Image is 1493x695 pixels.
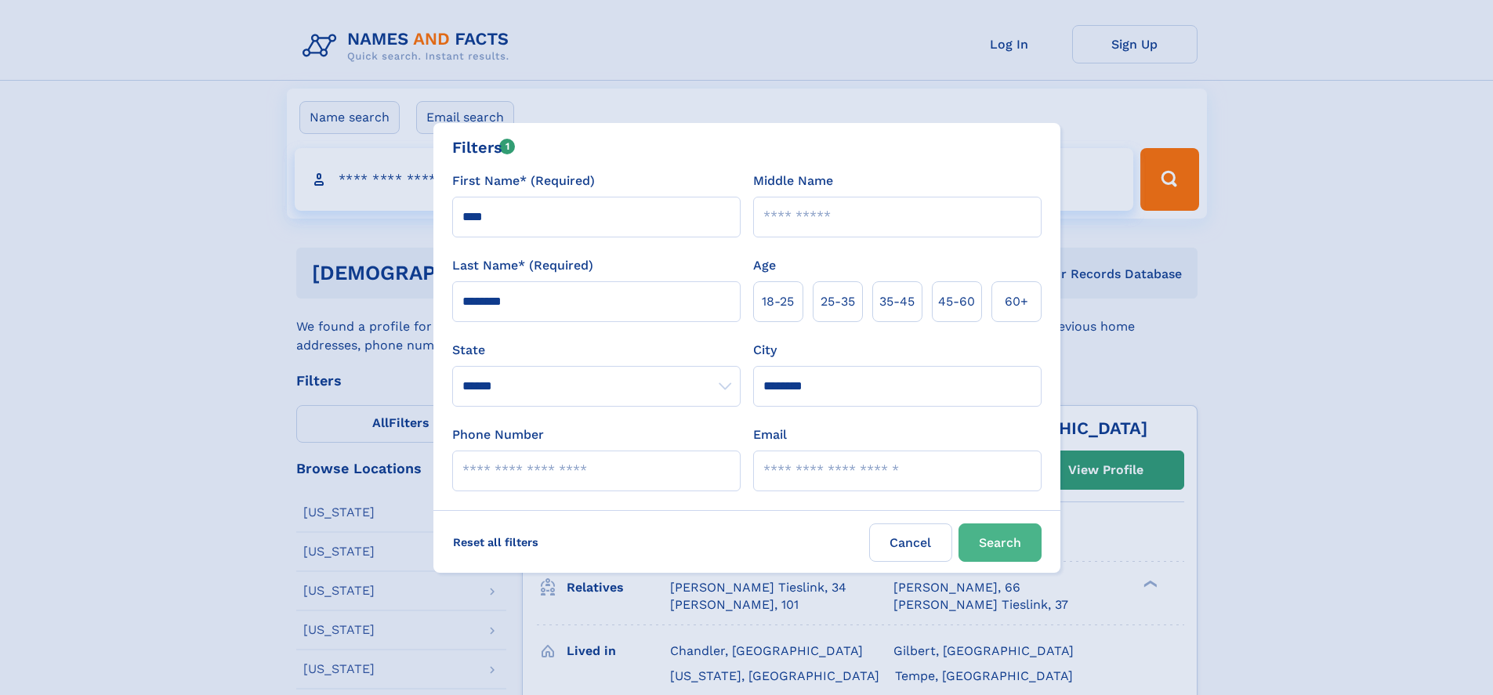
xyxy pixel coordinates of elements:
[958,523,1042,562] button: Search
[753,172,833,190] label: Middle Name
[879,292,915,311] span: 35‑45
[869,523,952,562] label: Cancel
[452,256,593,275] label: Last Name* (Required)
[753,425,787,444] label: Email
[452,172,595,190] label: First Name* (Required)
[452,341,741,360] label: State
[753,256,776,275] label: Age
[938,292,975,311] span: 45‑60
[452,425,544,444] label: Phone Number
[753,341,777,360] label: City
[452,136,516,159] div: Filters
[821,292,855,311] span: 25‑35
[762,292,794,311] span: 18‑25
[443,523,549,561] label: Reset all filters
[1005,292,1028,311] span: 60+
